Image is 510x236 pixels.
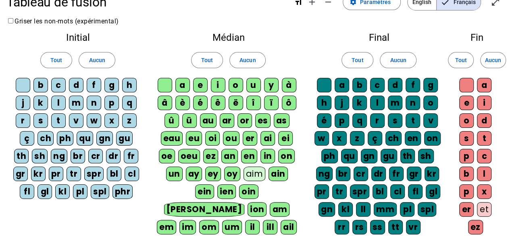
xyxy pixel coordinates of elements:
[71,149,85,163] div: br
[175,96,190,110] div: è
[477,184,491,199] div: x
[200,113,216,128] div: au
[448,52,474,68] button: Tout
[77,131,93,146] div: qu
[164,113,179,128] div: û
[370,220,385,234] div: ss
[385,131,402,146] div: ch
[459,96,474,110] div: e
[193,96,208,110] div: é
[373,184,387,199] div: bl
[457,33,497,42] h2: Fin
[459,167,474,181] div: b
[352,96,367,110] div: k
[14,149,29,163] div: th
[244,167,266,181] div: aim
[370,113,385,128] div: r
[239,55,256,65] span: Aucun
[220,113,234,128] div: ar
[350,131,364,146] div: z
[406,113,420,128] div: t
[205,131,220,146] div: oi
[459,113,474,128] div: o
[201,55,213,65] span: Tout
[426,184,440,199] div: gl
[341,149,358,163] div: qu
[37,131,54,146] div: ch
[390,55,406,65] span: Aucun
[332,184,347,199] div: tr
[477,96,491,110] div: i
[211,78,225,92] div: i
[485,55,501,65] span: Aucun
[89,55,105,65] span: Aucun
[6,17,119,25] label: Griser les non-mots (expérimental)
[182,113,197,128] div: ü
[264,96,279,110] div: ï
[69,96,83,110] div: m
[336,167,350,181] div: br
[459,184,474,199] div: p
[335,78,349,92] div: a
[51,113,66,128] div: t
[37,184,52,199] div: gl
[161,131,183,146] div: eau
[388,113,402,128] div: s
[205,167,221,181] div: ey
[87,78,101,92] div: f
[55,184,70,199] div: kl
[79,52,115,68] button: Aucun
[400,149,415,163] div: th
[50,55,62,65] span: Tout
[335,96,349,110] div: j
[468,220,483,234] div: ez
[477,78,491,92] div: a
[352,55,363,65] span: Tout
[158,96,172,110] div: â
[459,131,474,146] div: s
[107,167,121,181] div: bl
[125,167,139,181] div: cl
[388,96,402,110] div: m
[87,96,101,110] div: n
[368,131,382,146] div: ç
[13,33,143,42] h2: Initial
[221,149,238,163] div: an
[370,78,385,92] div: c
[406,78,420,92] div: f
[199,220,219,234] div: om
[350,184,370,199] div: spr
[425,167,439,181] div: kr
[480,52,506,68] button: Aucun
[193,78,208,92] div: e
[224,167,240,181] div: oy
[361,149,377,163] div: gn
[122,96,137,110] div: q
[317,96,331,110] div: h
[186,167,202,181] div: ay
[274,113,289,128] div: as
[222,220,242,234] div: um
[33,78,48,92] div: b
[13,167,28,181] div: gr
[374,202,397,217] div: mm
[255,113,271,128] div: es
[191,52,223,68] button: Tout
[229,52,266,68] button: Aucun
[314,131,329,146] div: w
[356,202,371,217] div: ll
[186,131,202,146] div: eu
[389,167,404,181] div: fr
[263,220,277,234] div: ill
[381,149,397,163] div: gu
[33,96,48,110] div: k
[156,33,301,42] h2: Médian
[423,113,438,128] div: v
[104,96,119,110] div: p
[73,184,87,199] div: pl
[248,202,267,217] div: ion
[332,131,347,146] div: x
[282,96,296,110] div: ô
[49,167,63,181] div: pr
[116,131,133,146] div: gu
